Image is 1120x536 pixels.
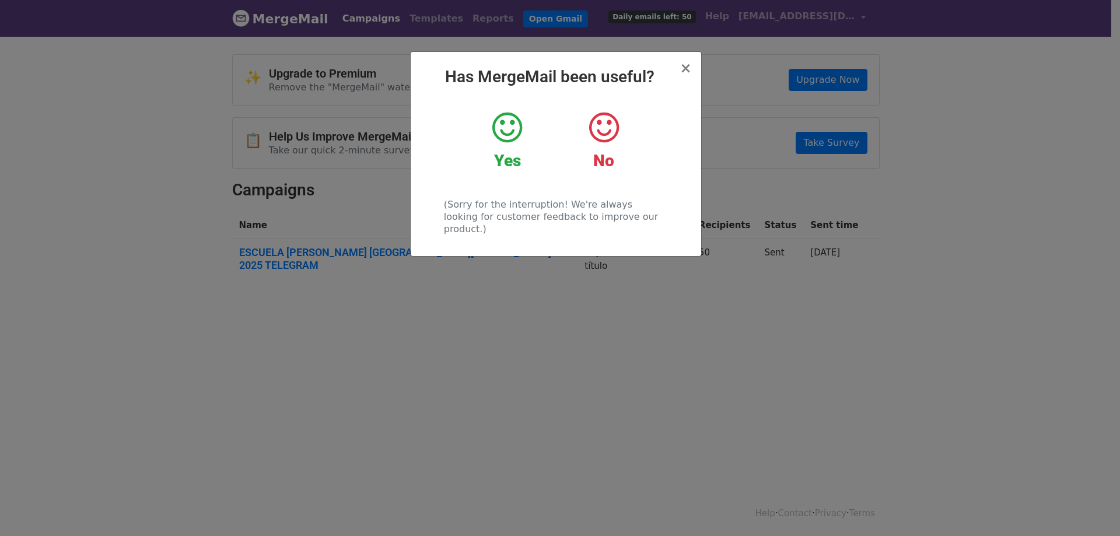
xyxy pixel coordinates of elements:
[494,151,521,170] strong: Yes
[680,61,691,75] button: Close
[680,60,691,76] span: ×
[468,110,547,171] a: Yes
[564,110,643,171] a: No
[593,151,614,170] strong: No
[420,67,692,87] h2: Has MergeMail been useful?
[444,198,667,235] p: (Sorry for the interruption! We're always looking for customer feedback to improve our product.)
